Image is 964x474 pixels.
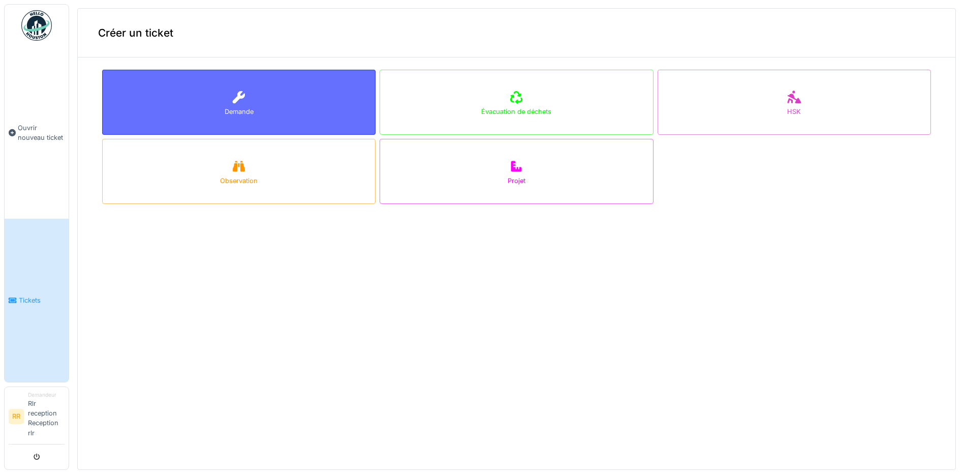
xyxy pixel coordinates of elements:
[787,107,801,116] div: HSK
[5,46,69,219] a: Ouvrir nouveau ticket
[481,107,551,116] div: Évacuation de déchets
[9,391,65,445] a: RR DemandeurRlr reception Reception rlr
[28,391,65,442] li: Rlr reception Reception rlr
[225,107,254,116] div: Demande
[508,176,525,186] div: Projet
[220,176,258,186] div: Observation
[21,10,52,41] img: Badge_color-CXgf-gQk.svg
[28,391,65,399] div: Demandeur
[78,9,955,57] div: Créer un ticket
[18,123,65,142] span: Ouvrir nouveau ticket
[5,219,69,381] a: Tickets
[19,295,65,305] span: Tickets
[9,409,24,424] li: RR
